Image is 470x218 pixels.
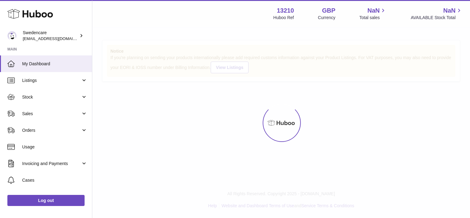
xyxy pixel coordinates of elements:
[443,6,456,15] span: NaN
[7,195,85,206] a: Log out
[322,6,335,15] strong: GBP
[23,36,90,41] span: [EMAIL_ADDRESS][DOMAIN_NAME]
[411,6,463,21] a: NaN AVAILABLE Stock Total
[367,6,380,15] span: NaN
[22,61,87,67] span: My Dashboard
[23,30,78,42] div: Swedencare
[22,111,81,117] span: Sales
[22,94,81,100] span: Stock
[273,15,294,21] div: Huboo Ref
[22,177,87,183] span: Cases
[22,161,81,167] span: Invoicing and Payments
[22,144,87,150] span: Usage
[22,127,81,133] span: Orders
[318,15,336,21] div: Currency
[7,31,17,40] img: gemma.horsfield@swedencare.co.uk
[277,6,294,15] strong: 13210
[411,15,463,21] span: AVAILABLE Stock Total
[359,6,387,21] a: NaN Total sales
[359,15,387,21] span: Total sales
[22,78,81,83] span: Listings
